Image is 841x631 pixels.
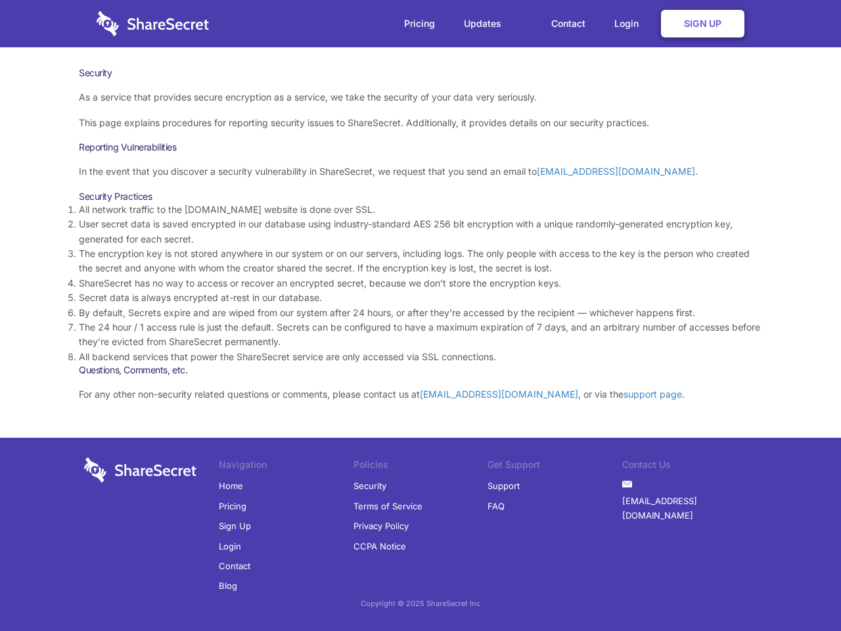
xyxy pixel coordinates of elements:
[219,457,353,476] li: Navigation
[219,576,237,596] a: Blog
[488,476,520,496] a: Support
[79,350,762,364] li: All backend services that power the ShareSecret service are only accessed via SSL connections.
[353,457,488,476] li: Policies
[79,141,762,153] h3: Reporting Vulnerabilities
[538,3,599,44] a: Contact
[79,320,762,350] li: The 24 hour / 1 access rule is just the default. Secrets can be configured to have a maximum expi...
[420,388,578,400] a: [EMAIL_ADDRESS][DOMAIN_NAME]
[97,11,209,36] img: logo-wordmark-white-trans-d4663122ce5f474addd5e946df7df03e33cb6a1c49d2221995e7729f52c070b2.svg
[79,67,762,79] h1: Security
[79,90,762,105] p: As a service that provides secure encryption as a service, we take the security of your data very...
[79,246,762,276] li: The encryption key is not stored anywhere in our system or on our servers, including logs. The on...
[391,3,448,44] a: Pricing
[79,291,762,305] li: Secret data is always encrypted at-rest in our database.
[353,476,386,496] a: Security
[219,496,246,516] a: Pricing
[537,166,695,177] a: [EMAIL_ADDRESS][DOMAIN_NAME]
[79,202,762,217] li: All network traffic to the [DOMAIN_NAME] website is done over SSL.
[79,276,762,291] li: ShareSecret has no way to access or recover an encrypted secret, because we don’t store the encry...
[79,387,762,402] p: For any other non-security related questions or comments, please contact us at , or via the .
[79,217,762,246] li: User secret data is saved encrypted in our database using industry-standard AES 256 bit encryptio...
[624,388,682,400] a: support page
[601,3,658,44] a: Login
[79,364,762,376] h3: Questions, Comments, etc.
[79,306,762,320] li: By default, Secrets expire and are wiped from our system after 24 hours, or after they’re accesse...
[661,10,744,37] a: Sign Up
[622,491,757,526] a: [EMAIL_ADDRESS][DOMAIN_NAME]
[353,536,406,556] a: CCPA Notice
[488,496,505,516] a: FAQ
[79,191,762,202] h3: Security Practices
[353,496,422,516] a: Terms of Service
[219,476,243,496] a: Home
[84,457,196,482] img: logo-wordmark-white-trans-d4663122ce5f474addd5e946df7df03e33cb6a1c49d2221995e7729f52c070b2.svg
[79,164,762,179] p: In the event that you discover a security vulnerability in ShareSecret, we request that you send ...
[488,457,622,476] li: Get Support
[219,556,250,576] a: Contact
[353,516,409,536] a: Privacy Policy
[219,536,241,556] a: Login
[622,457,757,476] li: Contact Us
[219,516,251,536] a: Sign Up
[79,116,762,130] p: This page explains procedures for reporting security issues to ShareSecret. Additionally, it prov...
